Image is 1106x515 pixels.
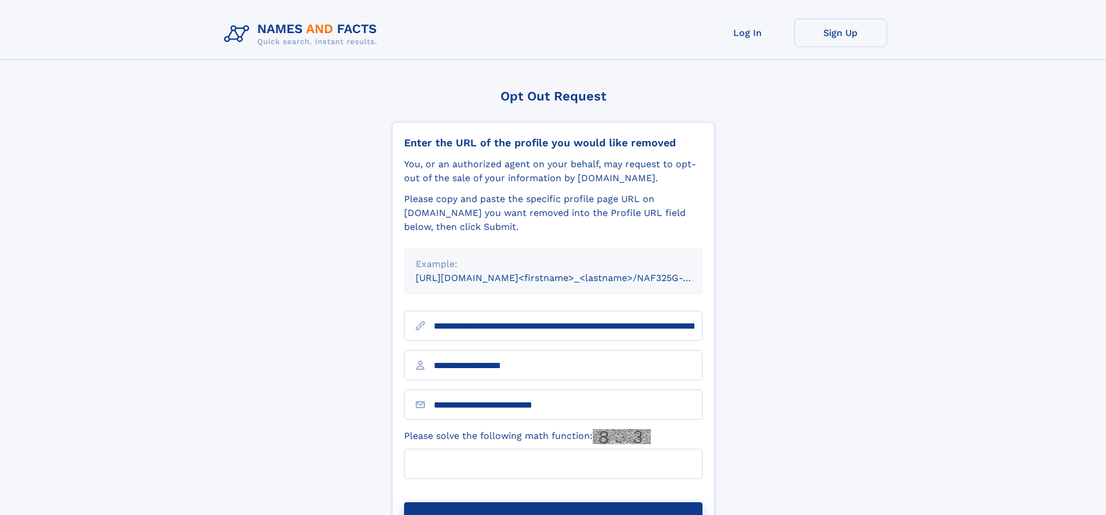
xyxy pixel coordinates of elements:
div: Enter the URL of the profile you would like removed [404,136,702,149]
a: Log In [701,19,794,47]
div: You, or an authorized agent on your behalf, may request to opt-out of the sale of your informatio... [404,157,702,185]
small: [URL][DOMAIN_NAME]<firstname>_<lastname>/NAF325G-xxxxxxxx [416,272,725,283]
label: Please solve the following math function: [404,429,651,444]
div: Please copy and paste the specific profile page URL on [DOMAIN_NAME] you want removed into the Pr... [404,192,702,234]
div: Opt Out Request [392,89,715,103]
a: Sign Up [794,19,887,47]
img: Logo Names and Facts [219,19,387,50]
div: Example: [416,257,691,271]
